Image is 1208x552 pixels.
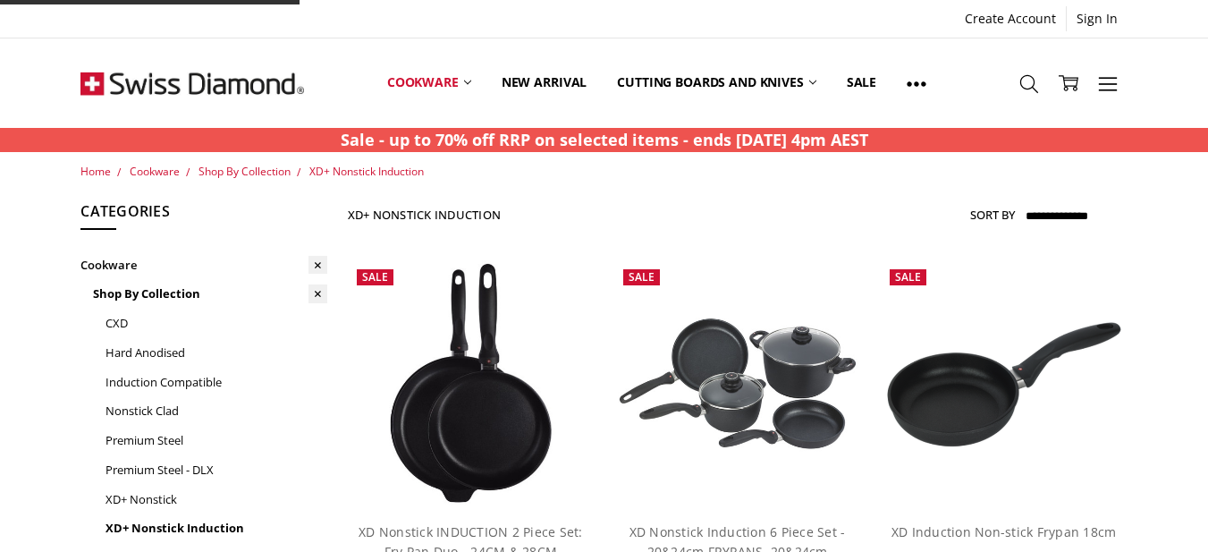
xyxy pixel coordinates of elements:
[629,269,655,284] span: Sale
[80,164,111,179] a: Home
[486,43,602,123] a: New arrival
[348,208,502,222] h1: XD+ Nonstick Induction
[385,260,556,507] img: XD Nonstick INDUCTION 2 Piece Set: Fry Pan Duo - 24CM & 28CM
[106,455,327,485] a: Premium Steel - DLX
[881,315,1128,453] img: XD Induction Non-stick Frypan 18cm
[80,251,327,280] a: Cookware
[106,396,327,426] a: Nonstick Clad
[106,426,327,455] a: Premium Steel
[970,200,1015,229] label: Sort By
[955,6,1066,31] a: Create Account
[130,164,180,179] a: Cookware
[614,314,861,453] img: XD Nonstick Induction 6 Piece Set - 20&24cm FRYPANS, 20&24cm CASSEROLES + 2 LIDS
[348,260,595,507] a: XD Nonstick INDUCTION 2 Piece Set: Fry Pan Duo - 24CM & 28CM
[106,368,327,397] a: Induction Compatible
[93,279,327,309] a: Shop By Collection
[341,129,868,150] strong: Sale - up to 70% off RRP on selected items - ends [DATE] 4pm AEST
[106,514,327,543] a: XD+ Nonstick Induction
[602,43,832,123] a: Cutting boards and knives
[881,260,1128,507] a: XD Induction Non-stick Frypan 18cm
[106,338,327,368] a: Hard Anodised
[891,43,942,123] a: Show All
[1067,6,1128,31] a: Sign In
[106,485,327,514] a: XD+ Nonstick
[80,38,304,128] img: Free Shipping On Every Order
[362,269,388,284] span: Sale
[891,523,1117,540] a: XD Induction Non-stick Frypan 18cm
[80,200,327,231] h5: Categories
[106,309,327,338] a: CXD
[199,164,291,179] a: Shop By Collection
[832,43,891,123] a: Sale
[309,164,424,179] a: XD+ Nonstick Induction
[372,43,486,123] a: Cookware
[895,269,921,284] span: Sale
[614,260,861,507] a: XD Nonstick Induction 6 Piece Set - 20&24cm FRYPANS, 20&24cm CASSEROLES + 2 LIDS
